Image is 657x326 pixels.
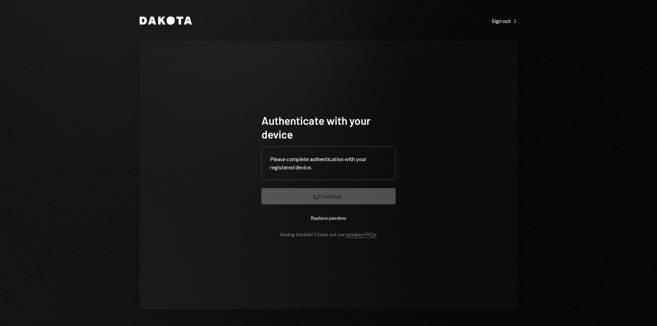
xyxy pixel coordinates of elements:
[346,231,376,238] a: passkey FAQs
[261,113,396,141] h1: Authenticate with your device
[280,231,377,237] div: Having trouble? Check out our .
[261,210,396,226] button: Replace passkey
[270,155,387,171] div: Please complete authentication with your registered device.
[492,17,517,24] a: Sign out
